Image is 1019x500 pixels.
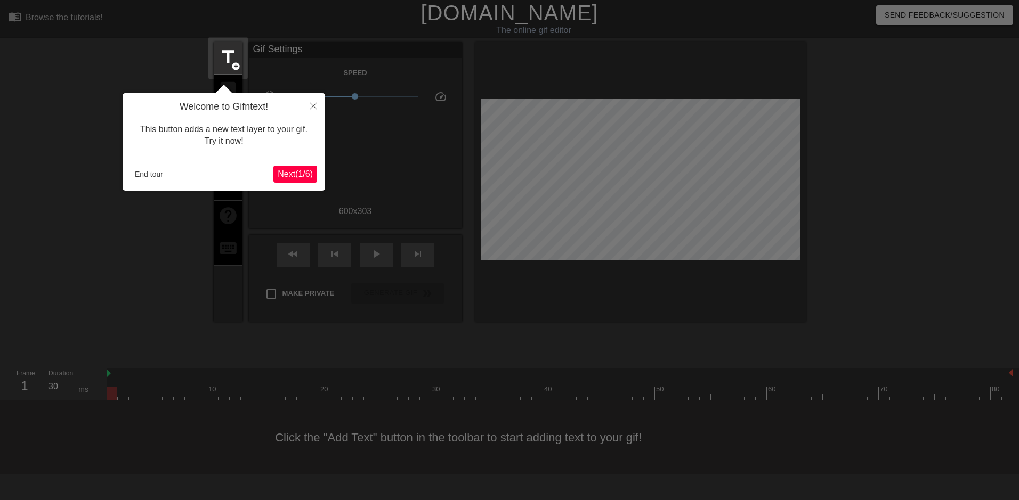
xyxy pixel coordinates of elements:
h4: Welcome to Gifntext! [131,101,317,113]
button: Next [273,166,317,183]
button: Close [302,93,325,118]
button: End tour [131,166,167,182]
div: This button adds a new text layer to your gif. Try it now! [131,113,317,158]
span: Next ( 1 / 6 ) [278,169,313,178]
